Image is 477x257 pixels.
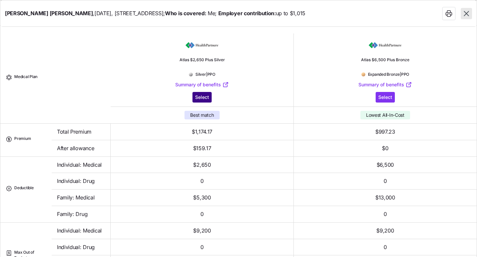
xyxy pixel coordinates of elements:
span: Individual: Drug [57,177,95,185]
img: HealthPartners [363,37,407,53]
span: Family: Medical [57,193,94,202]
span: Total Premium [57,128,91,136]
span: $159.17 [193,144,211,152]
span: $9,200 [376,227,394,235]
b: Employer contribution: [218,10,276,17]
span: Expanded Bronze | PPO [368,72,409,77]
b: [PERSON_NAME] [PERSON_NAME] [5,10,93,17]
span: 0 [200,243,204,251]
span: 0 [384,177,387,185]
span: $13,000 [375,193,395,202]
span: Select [378,94,392,101]
span: Atlas $2,650 Plus Silver [174,57,230,68]
a: Summary of benefits [358,81,412,88]
span: 0 [200,210,204,218]
span: Silver | PPO [195,72,215,77]
span: Premium [14,136,31,145]
span: $0 [382,144,388,152]
span: 0 [200,177,204,185]
span: $1,174.17 [192,128,212,136]
span: 0 [384,210,387,218]
span: $5,300 [193,193,211,202]
a: Summary of benefits [175,81,229,88]
button: Select [376,92,395,103]
span: Deductible [14,185,34,194]
span: , [DATE] , [STREET_ADDRESS] ; Me ; up to $1,015 [5,9,305,18]
span: Medical Plan [14,74,37,83]
img: HealthPartners [180,37,225,53]
span: 0 [384,243,387,251]
span: Lowest All-In-Cost [366,112,404,118]
span: Select [195,94,209,101]
b: Who is covered: [165,10,206,17]
span: $6,500 [377,161,394,169]
span: After allowance [57,144,94,152]
span: Family: Drug [57,210,87,218]
span: Best match [190,112,214,118]
span: $9,200 [193,227,211,235]
button: Close plan comparison table [461,8,472,19]
span: Individual: Medical [57,227,102,235]
button: Select [192,92,212,103]
span: Individual: Drug [57,243,95,251]
span: Individual: Medical [57,161,102,169]
span: $2,650 [193,161,211,169]
span: Atlas $6,500 Plus Bronze [356,57,415,68]
span: $997.23 [375,128,395,136]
